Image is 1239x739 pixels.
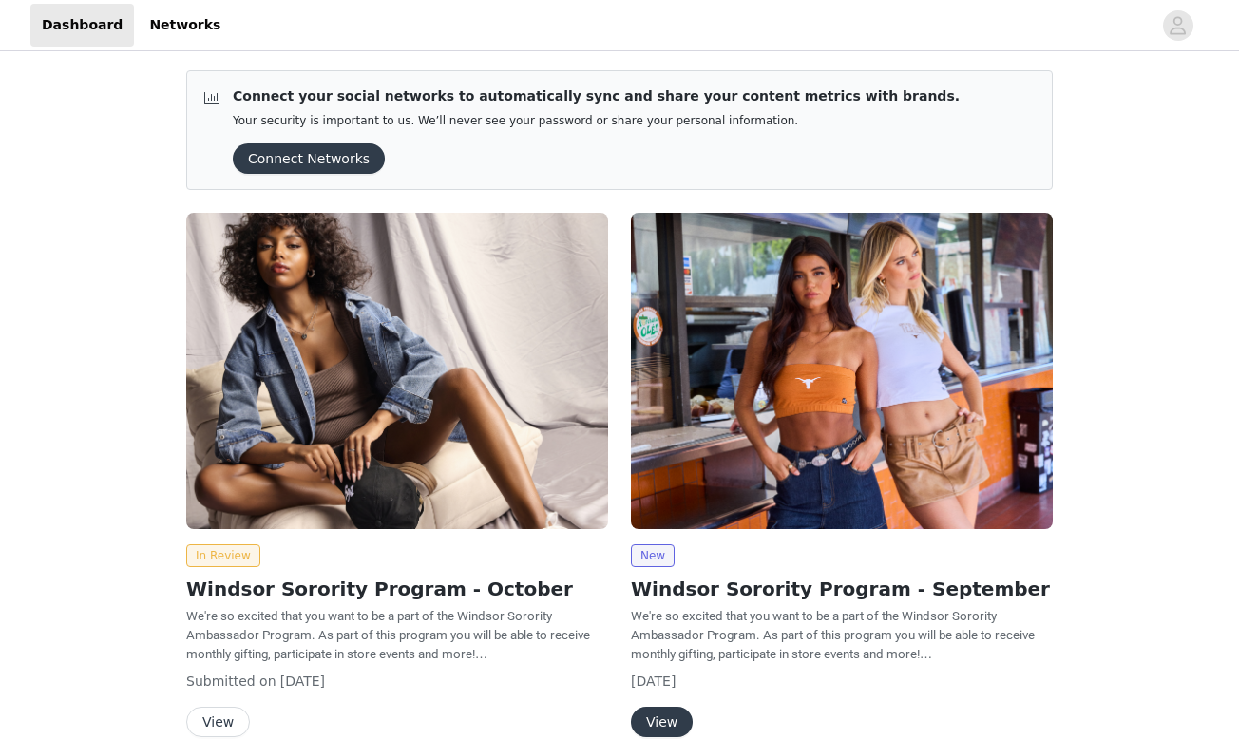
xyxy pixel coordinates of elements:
p: Connect your social networks to automatically sync and share your content metrics with brands. [233,86,960,106]
p: Your security is important to us. We’ll never see your password or share your personal information. [233,114,960,128]
span: [DATE] [631,673,676,689]
h2: Windsor Sorority Program - September [631,575,1053,603]
span: In Review [186,544,260,567]
span: We're so excited that you want to be a part of the Windsor Sorority Ambassador Program. As part o... [186,609,590,661]
button: Connect Networks [233,143,385,174]
img: Windsor [186,213,608,529]
button: View [186,707,250,737]
div: avatar [1169,10,1187,41]
a: Networks [138,4,232,47]
span: We're so excited that you want to be a part of the Windsor Sorority Ambassador Program. As part o... [631,609,1035,661]
img: Windsor [631,213,1053,529]
a: View [631,715,693,730]
span: New [631,544,675,567]
span: [DATE] [280,673,325,689]
a: Dashboard [30,4,134,47]
button: View [631,707,693,737]
span: Submitted on [186,673,276,689]
h2: Windsor Sorority Program - October [186,575,608,603]
a: View [186,715,250,730]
